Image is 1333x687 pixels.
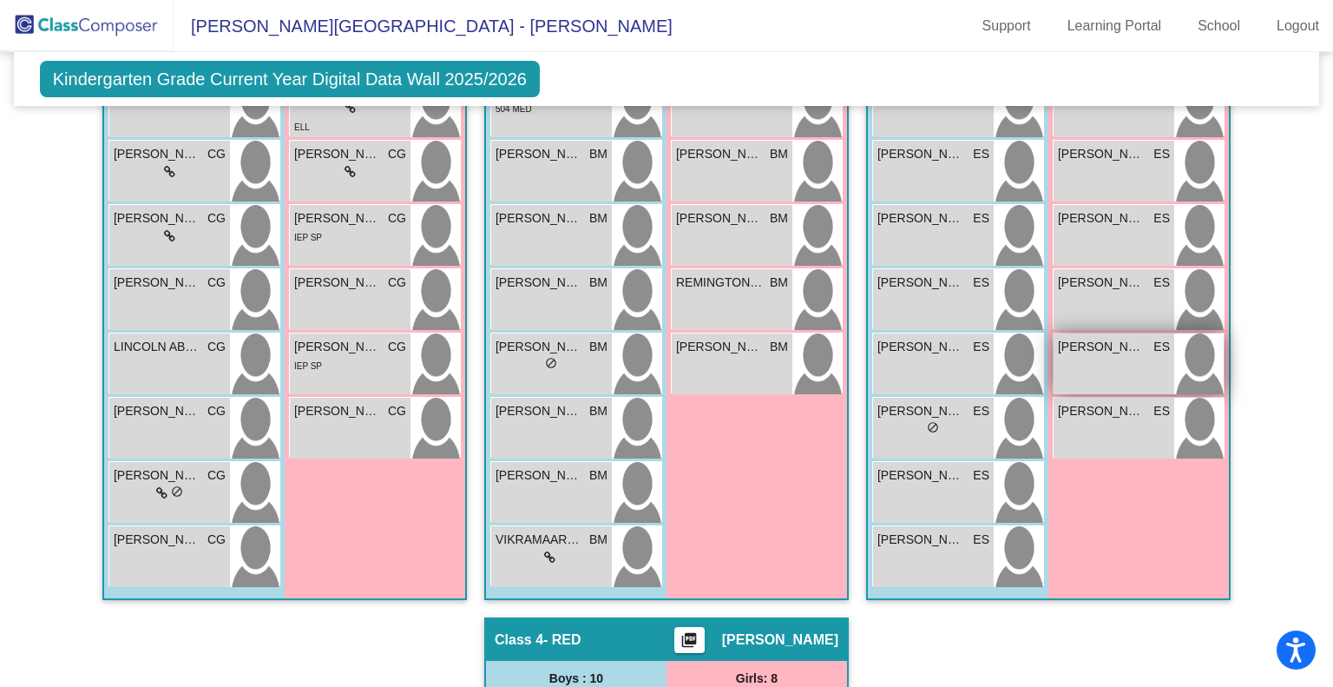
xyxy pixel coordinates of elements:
span: ES [973,531,989,549]
span: ES [1153,145,1170,163]
span: [PERSON_NAME] [114,531,200,549]
span: [PERSON_NAME] [877,466,964,485]
span: [PERSON_NAME] [294,145,381,163]
span: do_not_disturb_alt [927,421,939,433]
span: [PERSON_NAME] [1058,145,1145,163]
span: [PERSON_NAME] [877,145,964,163]
span: REMINGTON POSTGATE [676,274,763,292]
span: ES [973,338,989,356]
span: [PERSON_NAME] [496,209,582,228]
span: [PERSON_NAME] [PERSON_NAME] [676,209,763,228]
span: BM [589,402,607,420]
span: LINCOLN ABRO [114,338,200,356]
span: [PERSON_NAME] [877,274,964,292]
span: BM [770,274,788,292]
span: [PERSON_NAME] [496,338,582,356]
button: Print Students Details [674,627,705,653]
span: [PERSON_NAME] [294,338,381,356]
span: CG [207,402,226,420]
span: BM [770,209,788,228]
span: ES [973,402,989,420]
span: CG [388,274,406,292]
span: CG [207,145,226,163]
span: ES [1153,338,1170,356]
span: Class 4 [495,631,543,649]
span: [PERSON_NAME][GEOGRAPHIC_DATA] [877,531,964,549]
span: 504 MED [496,104,532,114]
span: IEP SP [294,233,322,242]
span: ES [973,145,989,163]
span: CG [207,531,226,549]
span: [PERSON_NAME] [496,402,582,420]
span: [PERSON_NAME] [722,631,838,649]
span: BM [589,531,607,549]
span: CG [388,338,406,356]
span: [PERSON_NAME] [496,145,582,163]
span: [PERSON_NAME] [1058,274,1145,292]
span: [PERSON_NAME] [496,274,582,292]
span: [PERSON_NAME] [294,402,381,420]
a: School [1184,12,1254,40]
a: Support [969,12,1045,40]
span: ES [973,274,989,292]
span: CG [207,274,226,292]
span: CG [207,209,226,228]
span: [PERSON_NAME] [1058,338,1145,356]
span: BM [589,338,607,356]
span: CG [207,466,226,485]
span: BM [770,338,788,356]
span: [PERSON_NAME] [114,274,200,292]
span: ES [1153,209,1170,228]
span: [PERSON_NAME] [114,209,200,228]
mat-icon: picture_as_pdf [679,631,699,656]
span: BM [589,209,607,228]
a: Logout [1263,12,1333,40]
span: - RED [543,631,581,649]
span: [PERSON_NAME] [877,338,964,356]
span: BM [589,274,607,292]
span: CG [388,402,406,420]
span: BM [589,145,607,163]
span: [PERSON_NAME] [1058,402,1145,420]
span: CG [207,338,226,356]
span: [PERSON_NAME] [114,466,200,485]
span: [PERSON_NAME] [294,274,381,292]
span: ES [1153,402,1170,420]
span: do_not_disturb_alt [171,486,183,498]
span: CG [388,145,406,163]
span: BM [589,466,607,485]
span: [PERSON_NAME] [676,338,763,356]
span: [PERSON_NAME] [114,145,200,163]
span: Kindergarten Grade Current Year Digital Data Wall 2025/2026 [40,61,540,97]
span: CG [388,209,406,228]
span: [PERSON_NAME] [877,402,964,420]
span: IEP SP [294,361,322,371]
span: ES [973,209,989,228]
span: ES [1153,274,1170,292]
span: ES [973,466,989,485]
span: [PERSON_NAME] [294,209,381,228]
span: [PERSON_NAME][GEOGRAPHIC_DATA] - [PERSON_NAME] [174,12,673,40]
a: Learning Portal [1054,12,1176,40]
span: ELL [294,122,310,132]
span: [PERSON_NAME] [1058,209,1145,228]
span: [PERSON_NAME] [114,402,200,420]
span: [PERSON_NAME] [877,209,964,228]
span: BM [770,145,788,163]
span: do_not_disturb_alt [545,357,557,369]
span: [PERSON_NAME] [496,466,582,485]
span: [PERSON_NAME] HERC [676,145,763,163]
span: VIKRAMAARIV [PERSON_NAME] [496,531,582,549]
